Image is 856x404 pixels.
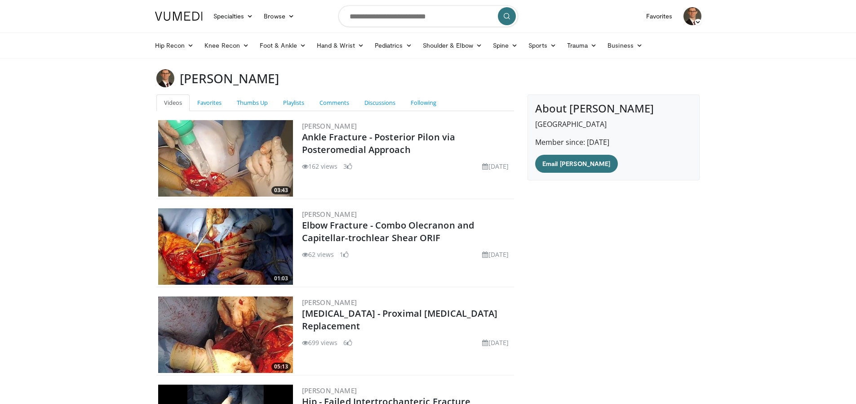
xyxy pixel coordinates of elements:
span: 01:03 [271,274,291,283]
span: 03:43 [271,186,291,194]
a: Sports [523,36,562,54]
input: Search topics, interventions [338,5,518,27]
a: Business [602,36,648,54]
li: [DATE] [482,338,509,347]
img: 746a418b-32e2-46ca-9f6c-3e7f7f863dad.300x170_q85_crop-smart_upscale.jpg [158,296,293,373]
a: Browse [258,7,300,25]
a: Spine [488,36,523,54]
a: [PERSON_NAME] [302,298,357,307]
a: Foot & Ankle [254,36,311,54]
a: Comments [312,94,357,111]
a: [MEDICAL_DATA] - Proximal [MEDICAL_DATA] Replacement [302,307,498,332]
a: 05:13 [158,296,293,373]
a: Shoulder & Elbow [417,36,488,54]
a: Ankle Fracture - Posterior Pilon via Posteromedial Approach [302,131,456,156]
p: Member since: [DATE] [535,137,692,148]
p: [GEOGRAPHIC_DATA] [535,119,692,130]
img: e384fb8a-f4bd-410d-a5b4-472c618d94ed.300x170_q85_crop-smart_upscale.jpg [158,120,293,197]
a: Email [PERSON_NAME] [535,155,617,173]
span: 05:13 [271,363,291,371]
img: Avatar [156,69,174,87]
a: Trauma [562,36,603,54]
li: 1 [340,250,349,259]
a: [PERSON_NAME] [302,121,357,130]
li: 162 views [302,162,338,171]
a: [PERSON_NAME] [302,386,357,395]
a: [PERSON_NAME] [302,210,357,219]
img: cc1bf5b1-72a9-4553-b12b-3327b0593829.300x170_q85_crop-smart_upscale.jpg [158,208,293,285]
li: 6 [343,338,352,347]
a: Playlists [275,94,312,111]
a: Following [403,94,444,111]
a: Favorites [641,7,678,25]
h3: [PERSON_NAME] [180,69,279,87]
a: Pediatrics [369,36,417,54]
a: Favorites [190,94,229,111]
a: Specialties [208,7,259,25]
a: Videos [156,94,190,111]
a: Hip Recon [150,36,200,54]
li: 699 views [302,338,338,347]
img: Avatar [683,7,701,25]
a: Discussions [357,94,403,111]
li: 62 views [302,250,334,259]
a: Hand & Wrist [311,36,369,54]
a: 03:43 [158,120,293,197]
a: Elbow Fracture - Combo Olecranon and Capitellar-trochlear Shear ORIF [302,219,475,244]
h4: About [PERSON_NAME] [535,102,692,115]
li: [DATE] [482,250,509,259]
img: VuMedi Logo [155,12,203,21]
li: 3 [343,162,352,171]
a: Thumbs Up [229,94,275,111]
li: [DATE] [482,162,509,171]
a: 01:03 [158,208,293,285]
a: Knee Recon [199,36,254,54]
